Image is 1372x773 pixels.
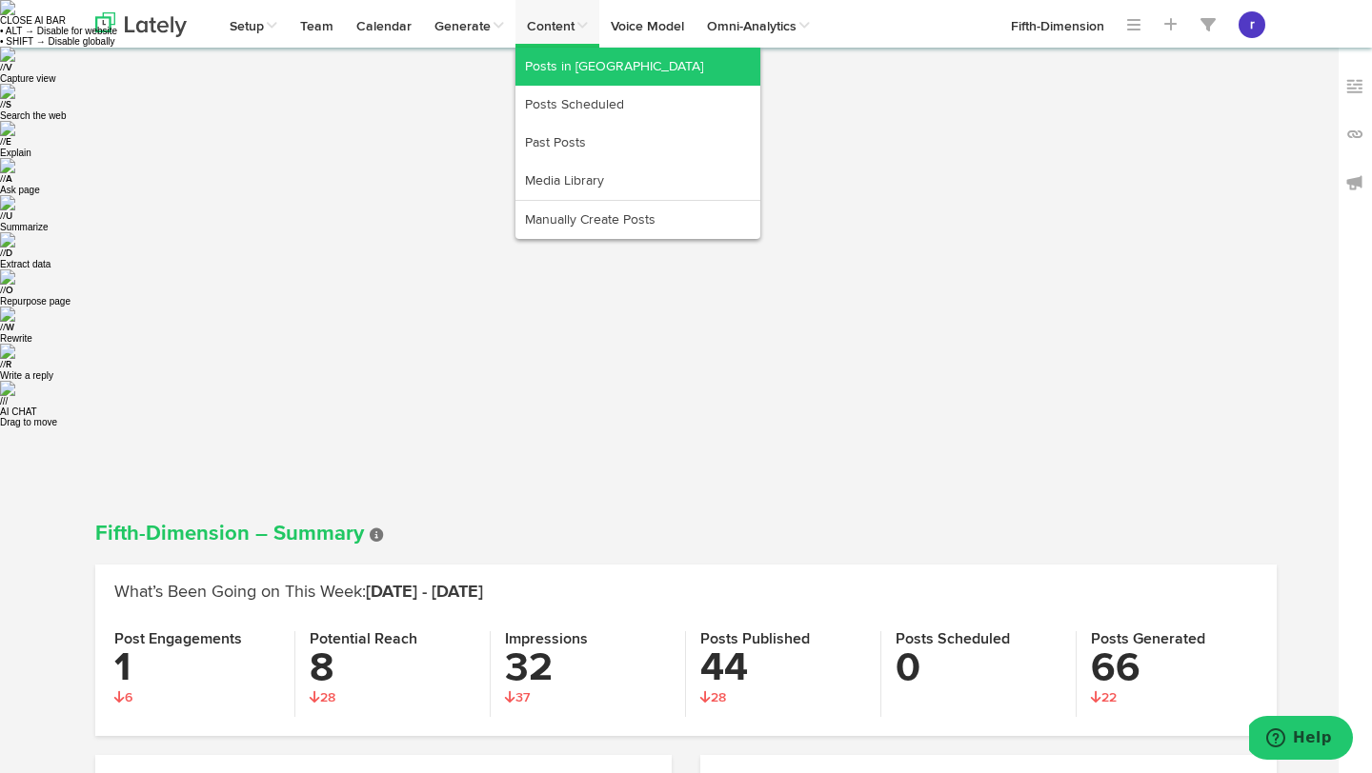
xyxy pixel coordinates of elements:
[114,691,132,704] span: 6
[114,584,1258,603] h2: What’s Been Going on This Week:
[505,631,671,648] h4: Impressions
[310,648,475,688] h3: 8
[1091,691,1117,704] span: 22
[1091,631,1258,648] h4: Posts Generated
[114,648,280,688] h3: 1
[366,584,483,601] span: [DATE] - [DATE]
[896,648,1061,688] h3: 0
[505,648,671,688] h3: 32
[896,631,1061,648] h4: Posts Scheduled
[1249,716,1353,763] iframe: Opens a widget where you can find more information
[310,691,335,704] span: 28
[114,631,280,648] h4: Post Engagements
[310,631,475,648] h4: Potential Reach
[1091,648,1258,688] h3: 66
[95,523,1277,545] h1: Fifth-Dimension – Summary
[700,691,726,704] span: 28
[505,691,530,704] span: 37
[700,631,866,648] h4: Posts Published
[700,648,866,688] h3: 44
